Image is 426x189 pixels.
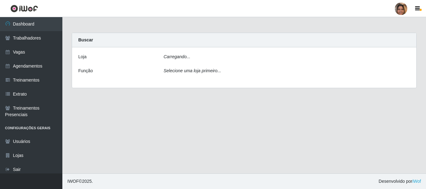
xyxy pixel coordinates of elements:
label: Loja [78,54,86,60]
label: Função [78,68,93,74]
img: CoreUI Logo [10,5,38,12]
span: Desenvolvido por [379,178,421,185]
a: iWof [412,179,421,184]
i: Carregando... [164,54,191,59]
span: © 2025 . [67,178,93,185]
strong: Buscar [78,37,93,42]
span: IWOF [67,179,79,184]
i: Selecione uma loja primeiro... [164,68,221,73]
